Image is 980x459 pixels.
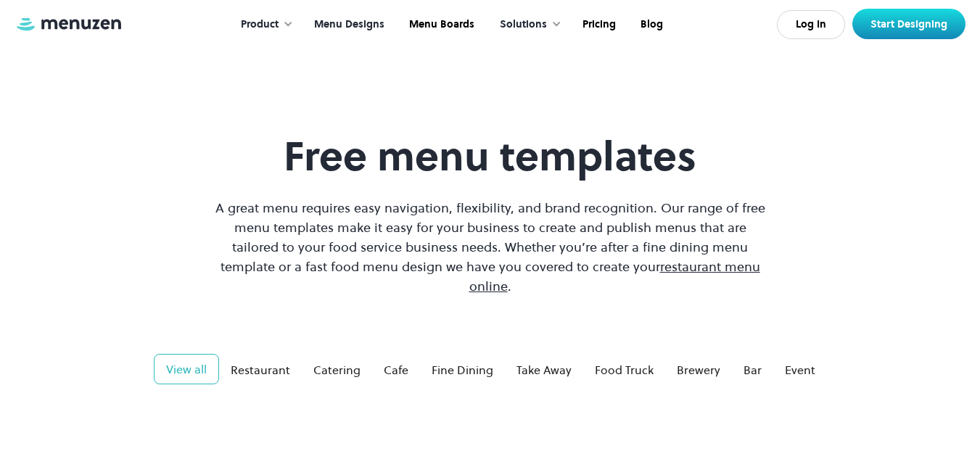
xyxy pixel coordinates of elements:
[485,2,569,47] div: Solutions
[166,360,207,378] div: View all
[569,2,627,47] a: Pricing
[313,361,361,379] div: Catering
[384,361,408,379] div: Cafe
[241,17,279,33] div: Product
[300,2,395,47] a: Menu Designs
[395,2,485,47] a: Menu Boards
[212,132,769,181] h1: Free menu templates
[744,361,762,379] div: Bar
[226,2,300,47] div: Product
[777,10,845,39] a: Log In
[500,17,547,33] div: Solutions
[231,361,290,379] div: Restaurant
[516,361,572,379] div: Take Away
[785,361,815,379] div: Event
[595,361,654,379] div: Food Truck
[852,9,965,39] a: Start Designing
[212,198,769,296] p: A great menu requires easy navigation, flexibility, and brand recognition. Our range of free menu...
[677,361,720,379] div: Brewery
[627,2,674,47] a: Blog
[432,361,493,379] div: Fine Dining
